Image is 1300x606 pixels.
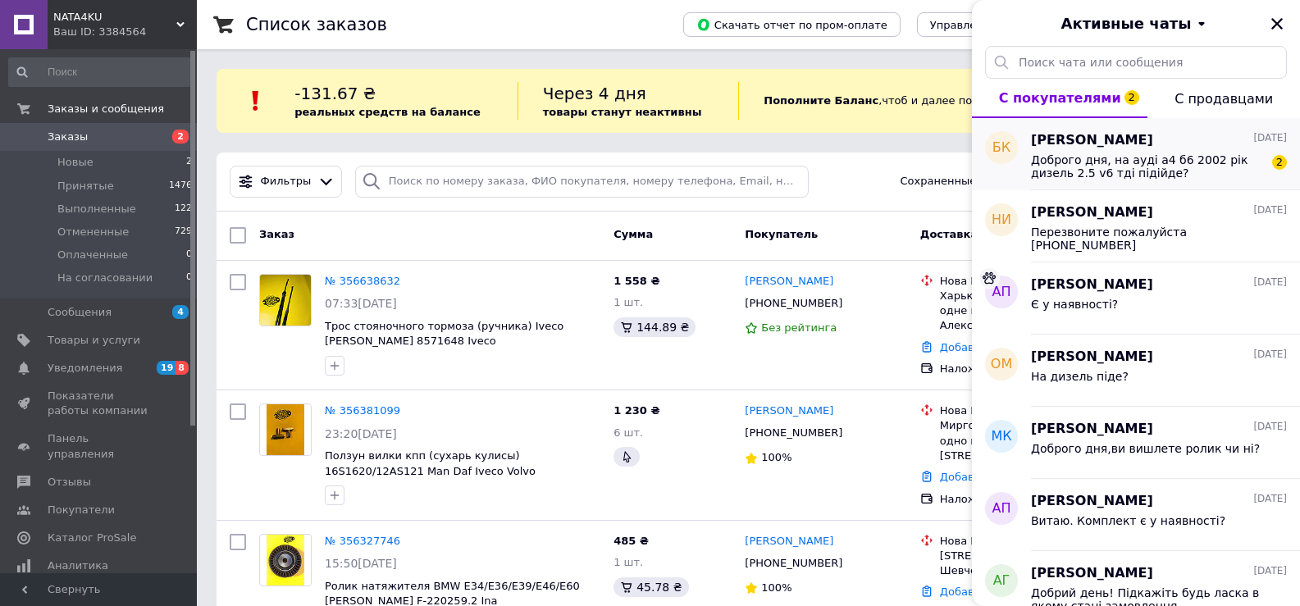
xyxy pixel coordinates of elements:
[745,228,818,240] span: Покупатель
[1031,226,1264,252] span: Перезвоните пожалуйста [PHONE_NUMBER]
[614,317,696,337] div: 144.89 ₴
[972,118,1300,190] button: БК[PERSON_NAME][DATE]Доброго дня, на ауді а4 б6 2002 рік дизель 2.5 v6 тді підійде?2
[325,427,397,440] span: 23:20[DATE]
[325,275,400,287] a: № 356638632
[991,427,1011,446] span: МК
[325,297,397,310] span: 07:33[DATE]
[186,271,192,285] span: 0
[172,305,189,319] span: 4
[175,225,192,239] span: 729
[48,333,140,348] span: Товары и услуги
[940,471,1012,483] a: Добавить ЭН
[761,581,791,594] span: 100%
[614,535,649,547] span: 485 ₴
[614,228,653,240] span: Сумма
[48,531,136,545] span: Каталог ProSale
[1031,276,1153,294] span: [PERSON_NAME]
[543,106,702,118] b: товары станут неактивны
[48,130,88,144] span: Заказы
[1031,298,1118,311] span: Є у наявності?
[741,422,846,444] div: [PHONE_NUMBER]
[1031,564,1153,583] span: [PERSON_NAME]
[940,492,1117,507] div: Наложенный платеж
[992,499,1011,518] span: АП
[920,228,1036,240] span: Доставка и оплата
[1031,514,1225,527] span: Витаю. Комплект є у наявності?
[745,534,833,549] a: [PERSON_NAME]
[48,305,112,320] span: Сообщения
[738,82,1097,120] div: , чтоб и далее получать заказы
[992,283,1011,302] span: АП
[1031,420,1153,439] span: [PERSON_NAME]
[940,403,1117,418] div: Нова Пошта
[259,228,294,240] span: Заказ
[48,361,122,376] span: Уведомления
[57,179,114,194] span: Принятые
[1267,14,1287,34] button: Закрыть
[1272,155,1287,170] span: 2
[48,503,115,517] span: Покупатели
[972,335,1300,407] button: ОМ[PERSON_NAME][DATE]На дизель піде?
[325,557,397,570] span: 15:50[DATE]
[940,289,1117,334] div: Харьков, №100 (до 30 кг на одне місце): просп. Александровский, 73
[930,19,1059,31] span: Управление статусами
[992,211,1011,230] span: НИ
[614,556,643,568] span: 1 шт.
[991,355,1012,374] span: ОМ
[745,274,833,289] a: [PERSON_NAME]
[157,361,176,375] span: 19
[259,274,312,326] a: Фото товару
[172,130,189,144] span: 2
[1253,348,1287,362] span: [DATE]
[57,271,153,285] span: На согласовании
[1061,13,1192,34] span: Активные чаты
[294,84,376,103] span: -131.67 ₴
[53,25,197,39] div: Ваш ID: 3384564
[1253,131,1287,145] span: [DATE]
[48,558,108,573] span: Аналитика
[543,84,646,103] span: Через 4 дня
[48,102,164,116] span: Заказы и сообщения
[267,535,305,585] img: Фото товару
[267,404,305,455] img: Фото товару
[1031,131,1153,150] span: [PERSON_NAME]
[260,275,311,326] img: Фото товару
[325,535,400,547] a: № 356327746
[614,577,688,597] div: 45.78 ₴
[972,479,1300,551] button: АП[PERSON_NAME][DATE]Витаю. Комплект є у наявності?
[244,89,268,113] img: :exclamation:
[48,475,91,490] span: Отзывы
[8,57,194,87] input: Поиск
[294,106,481,118] b: реальных средств на балансе
[696,17,887,32] span: Скачать отчет по пром-оплате
[186,248,192,262] span: 0
[57,202,136,216] span: Выполненные
[614,296,643,308] span: 1 шт.
[940,549,1117,578] div: [STREET_ADDRESS]: вул. Шевченка, 40
[57,225,129,239] span: Отмененные
[325,320,563,348] a: Трос стояночного тормоза (ручника) Iveco [PERSON_NAME] 8571648 Iveco
[169,179,192,194] span: 1476
[246,15,387,34] h1: Список заказов
[1253,203,1287,217] span: [DATE]
[764,94,878,107] b: Пополните Баланс
[999,90,1121,106] span: С покупателями
[683,12,901,37] button: Скачать отчет по пром-оплате
[1253,492,1287,506] span: [DATE]
[985,46,1287,79] input: Поиск чата или сообщения
[1147,79,1300,118] button: С продавцами
[355,166,809,198] input: Поиск по номеру заказа, ФИО покупателя, номеру телефона, Email, номеру накладной
[761,451,791,463] span: 100%
[48,431,152,461] span: Панель управления
[176,361,189,375] span: 8
[325,449,536,492] a: Ползун вилки кпп (сухарь кулисы) 16S1620/12AS121 Man Daf Iveco Volvo (21114941) 1316306015 Zf parts
[614,426,643,439] span: 6 шт.
[1253,276,1287,289] span: [DATE]
[972,79,1147,118] button: С покупателями2
[53,10,176,25] span: NATA4KU
[1031,203,1153,222] span: [PERSON_NAME]
[1031,492,1153,511] span: [PERSON_NAME]
[940,341,1012,353] a: Добавить ЭН
[175,202,192,216] span: 122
